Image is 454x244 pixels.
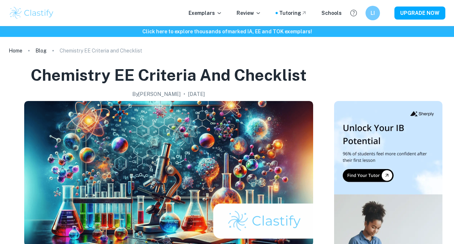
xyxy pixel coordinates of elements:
p: Review [237,9,261,17]
a: Schools [321,9,342,17]
h1: Chemistry EE Criteria and Checklist [31,64,307,86]
button: Help and Feedback [347,7,360,19]
a: Blog [35,46,47,56]
button: UPGRADE NOW [394,7,445,20]
a: Tutoring [279,9,307,17]
h6: LI [369,9,377,17]
p: • [183,90,185,98]
img: Clastify logo [9,6,55,20]
p: Chemistry EE Criteria and Checklist [60,47,142,55]
p: Exemplars [189,9,222,17]
button: LI [366,6,380,20]
a: Home [9,46,22,56]
h2: By [PERSON_NAME] [132,90,181,98]
h2: [DATE] [188,90,205,98]
h6: Click here to explore thousands of marked IA, EE and TOK exemplars ! [1,28,453,35]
